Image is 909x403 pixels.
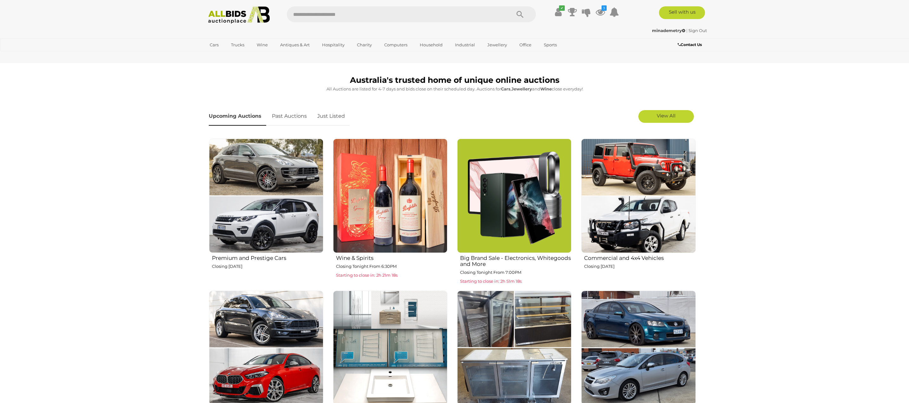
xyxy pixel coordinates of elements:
[212,254,323,261] h2: Premium and Prestige Cars
[659,6,705,19] a: Sell with us
[652,28,686,33] a: minademetry
[457,139,571,253] img: Big Brand Sale - Electronics, Whitegoods and More
[267,107,312,126] a: Past Auctions
[333,139,447,253] img: Wine & Spirits
[416,40,447,50] a: Household
[313,107,350,126] a: Just Listed
[336,273,398,278] span: Starting to close in: 2h 21m 18s
[515,40,536,50] a: Office
[596,6,605,18] a: 3
[638,110,694,123] a: View All
[584,254,695,261] h2: Commercial and 4x4 Vehicles
[554,6,563,18] a: ✔
[380,40,412,50] a: Computers
[206,40,223,50] a: Cars
[657,113,675,119] span: View All
[451,40,479,50] a: Industrial
[353,40,376,50] a: Charity
[460,279,522,284] span: Starting to close in: 2h 51m 18s
[501,86,510,91] strong: Cars
[540,40,561,50] a: Sports
[686,28,688,33] span: |
[205,6,273,24] img: Allbids.com.au
[540,86,552,91] strong: Wine
[227,40,248,50] a: Trucks
[581,138,695,286] a: Commercial and 4x4 Vehicles Closing [DATE]
[209,138,323,286] a: Premium and Prestige Cars Closing [DATE]
[678,41,703,48] a: Contact Us
[209,107,266,126] a: Upcoming Auctions
[336,254,447,261] h2: Wine & Spirits
[504,6,536,22] button: Search
[581,139,695,253] img: Commercial and 4x4 Vehicles
[483,40,511,50] a: Jewellery
[333,138,447,286] a: Wine & Spirits Closing Tonight From 6:30PM Starting to close in: 2h 21m 18s
[209,139,323,253] img: Premium and Prestige Cars
[559,5,565,11] i: ✔
[688,28,707,33] a: Sign Out
[511,86,532,91] strong: Jewellery
[460,269,571,276] p: Closing Tonight From 7:00PM
[652,28,685,33] strong: minademetry
[457,138,571,286] a: Big Brand Sale - Electronics, Whitegoods and More Closing Tonight From 7:00PM Starting to close i...
[209,76,701,85] h1: Australia's trusted home of unique online auctions
[460,254,571,267] h2: Big Brand Sale - Electronics, Whitegoods and More
[209,85,701,93] p: All Auctions are listed for 4-7 days and bids close on their scheduled day. Auctions for , and cl...
[276,40,314,50] a: Antiques & Art
[318,40,349,50] a: Hospitality
[253,40,272,50] a: Wine
[602,5,607,11] i: 3
[678,42,702,47] b: Contact Us
[206,50,259,61] a: [GEOGRAPHIC_DATA]
[336,263,447,270] p: Closing Tonight From 6:30PM
[212,263,323,270] p: Closing [DATE]
[584,263,695,270] p: Closing [DATE]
